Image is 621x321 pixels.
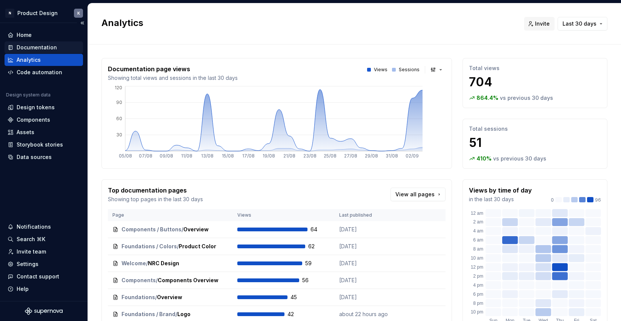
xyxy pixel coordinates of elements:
[390,188,446,201] a: View all pages
[477,94,498,102] p: 864.4 %
[551,197,554,203] p: 0
[116,132,122,138] tspan: 30
[471,255,483,261] text: 10 am
[335,209,400,221] th: Last published
[471,264,483,270] text: 12 pm
[399,67,420,73] p: Sessions
[101,17,515,29] h2: Analytics
[5,221,83,233] button: Notifications
[287,310,307,318] span: 42
[121,226,181,233] span: Components / Buttons
[5,29,83,41] a: Home
[535,20,550,28] span: Invite
[222,153,234,159] tspan: 15/08
[493,155,546,162] p: vs previous 30 days
[5,66,83,78] a: Code automation
[263,153,275,159] tspan: 19/08
[339,277,396,284] p: [DATE]
[146,260,148,267] span: /
[115,85,122,90] tspan: 120
[339,260,396,267] p: [DATE]
[17,44,57,51] div: Documentation
[5,258,83,270] a: Settings
[469,186,532,195] p: Views by time of day
[5,54,83,66] a: Analytics
[291,293,310,301] span: 45
[17,235,45,243] div: Search ⌘K
[339,243,396,250] p: [DATE]
[406,153,419,159] tspan: 02/09
[148,260,179,267] span: NRC Design
[386,153,398,159] tspan: 31/08
[17,128,34,136] div: Assets
[160,153,173,159] tspan: 09/08
[17,9,58,17] div: Product Design
[308,243,328,250] span: 62
[469,64,601,72] p: Total views
[473,274,483,279] text: 2 pm
[139,153,152,159] tspan: 07/08
[181,153,192,159] tspan: 11/08
[473,219,483,225] text: 2 am
[181,226,183,233] span: /
[155,293,157,301] span: /
[305,260,325,267] span: 59
[5,271,83,283] button: Contact support
[17,116,50,124] div: Components
[324,153,337,159] tspan: 25/08
[5,101,83,113] a: Design tokens
[5,139,83,151] a: Storybook stories
[5,41,83,53] a: Documentation
[344,153,357,159] tspan: 27/08
[6,92,51,98] div: Design system data
[395,191,435,198] span: View all pages
[283,153,295,159] tspan: 21/08
[302,277,322,284] span: 56
[121,243,177,250] span: Foundations / Colors
[469,135,601,150] p: 51
[156,277,158,284] span: /
[242,153,255,159] tspan: 17/08
[473,292,483,297] text: 6 pm
[17,31,32,39] div: Home
[183,226,209,233] span: Overview
[5,126,83,138] a: Assets
[473,301,483,306] text: 8 pm
[17,248,46,255] div: Invite team
[500,94,553,102] p: vs previous 30 days
[121,260,146,267] span: Welcome
[233,209,335,221] th: Views
[473,283,483,288] text: 4 pm
[108,209,233,221] th: Page
[17,223,51,231] div: Notifications
[116,116,122,121] tspan: 60
[469,125,601,133] p: Total sessions
[177,310,191,318] span: Logo
[551,197,601,203] div: 96
[524,17,555,31] button: Invite
[201,153,214,159] tspan: 13/08
[179,243,216,250] span: Product Color
[25,307,63,315] svg: Supernova Logo
[374,67,387,73] p: Views
[157,293,182,301] span: Overview
[469,75,601,90] p: 704
[175,310,177,318] span: /
[158,277,218,284] span: Components Overview
[473,246,483,252] text: 8 am
[5,246,83,258] a: Invite team
[310,226,330,233] span: 64
[303,153,317,159] tspan: 23/08
[108,74,238,82] p: Showing total views and sessions in the last 30 days
[469,196,532,203] p: in the last 30 days
[339,310,396,318] p: about 22 hours ago
[339,293,396,301] p: [DATE]
[121,310,175,318] span: Foundations / Brand
[365,153,378,159] tspan: 29/08
[471,211,483,216] text: 12 am
[121,293,155,301] span: Foundations
[17,285,29,293] div: Help
[5,114,83,126] a: Components
[473,228,483,234] text: 4 am
[5,151,83,163] a: Data sources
